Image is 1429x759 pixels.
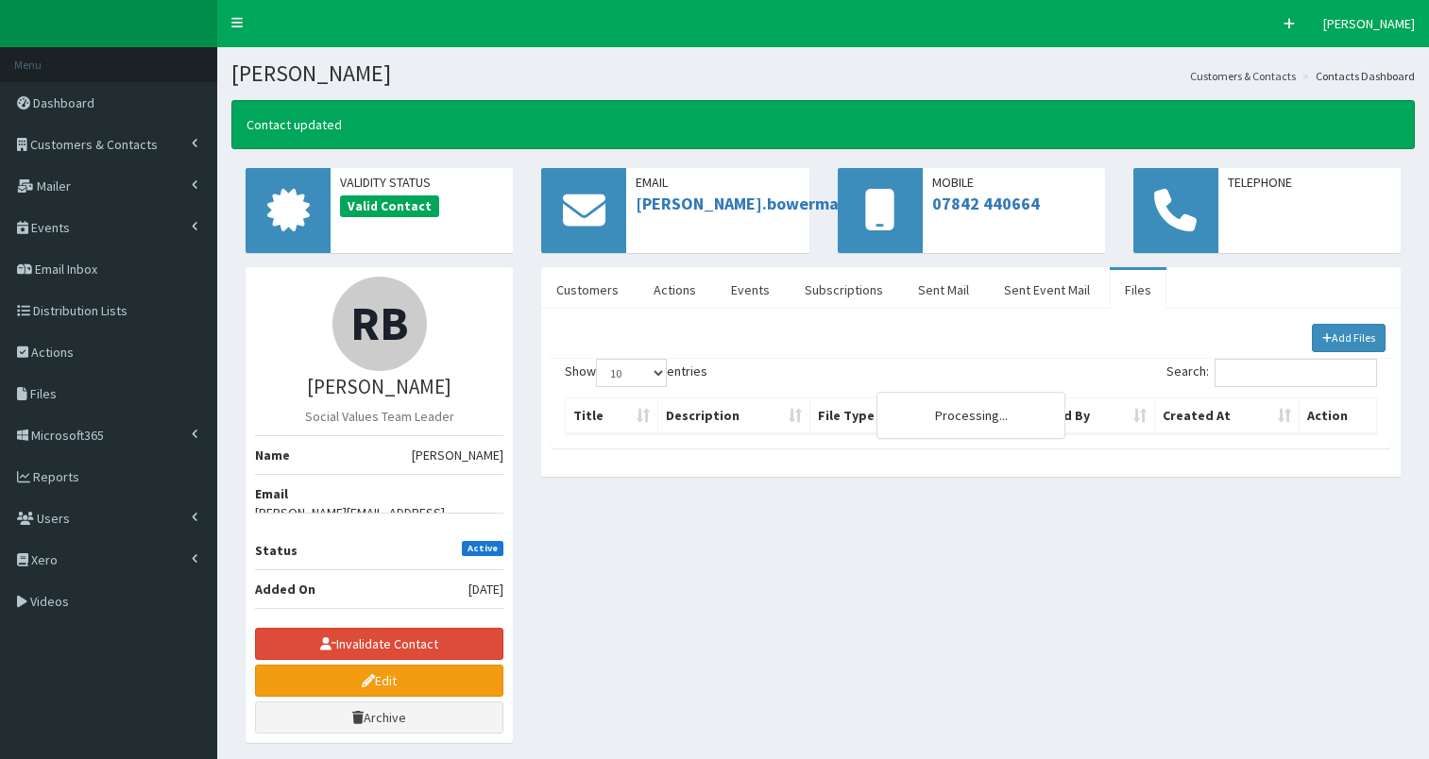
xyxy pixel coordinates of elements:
[596,359,667,387] select: Showentries
[231,100,1415,149] div: Contact updated
[255,628,503,660] button: Invalidate Contact
[255,376,503,397] h3: [PERSON_NAME]
[255,503,503,541] span: [PERSON_NAME][EMAIL_ADDRESS][PERSON_NAME][DOMAIN_NAME]
[255,447,290,464] b: Name
[566,398,658,434] th: Title
[658,398,810,434] th: Description
[876,392,1065,439] div: Processing...
[1215,359,1377,387] input: Search:
[716,270,785,310] a: Events
[33,468,79,485] span: Reports
[1298,68,1415,84] li: Contacts Dashboard
[541,270,634,310] a: Customers
[255,581,315,598] b: Added On
[790,270,898,310] a: Subscriptions
[31,427,104,444] span: Microsoft365
[255,665,503,697] a: Edit
[1155,398,1300,434] th: Created At
[1166,359,1377,387] label: Search:
[231,61,1415,86] h1: [PERSON_NAME]
[255,542,298,559] b: Status
[932,173,1096,192] span: Mobile
[462,541,504,556] span: Active
[412,446,503,464] span: [PERSON_NAME]
[810,398,939,434] th: File Type
[33,94,94,111] span: Dashboard
[31,551,58,568] span: Xero
[31,219,70,236] span: Events
[37,177,71,194] span: Mailer
[33,302,128,319] span: Distribution Lists
[1190,68,1296,84] a: Customers & Contacts
[30,136,158,153] span: Customers & Contacts
[255,485,288,502] b: Email
[1300,398,1378,434] th: Action
[1312,324,1386,352] a: Add Files
[350,294,409,353] span: RB
[565,359,707,387] label: Show entries
[340,173,503,192] span: Validity Status
[468,580,503,599] span: [DATE]
[1024,398,1155,434] th: Added By
[1323,15,1415,32] span: [PERSON_NAME]
[638,270,711,310] a: Actions
[30,385,57,402] span: Files
[636,173,799,192] span: Email
[903,270,984,310] a: Sent Mail
[932,193,1040,214] a: 07842 440664
[30,593,69,610] span: Videos
[636,193,853,214] a: [PERSON_NAME].bowerma...
[255,407,503,426] p: Social Values Team Leader
[1110,270,1166,310] a: Files
[340,195,439,218] span: Valid Contact
[989,270,1105,310] a: Sent Event Mail
[37,510,70,527] span: Users
[1228,173,1391,192] span: Telephone
[31,344,74,361] span: Actions
[255,701,503,734] a: Archive
[35,261,97,278] span: Email Inbox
